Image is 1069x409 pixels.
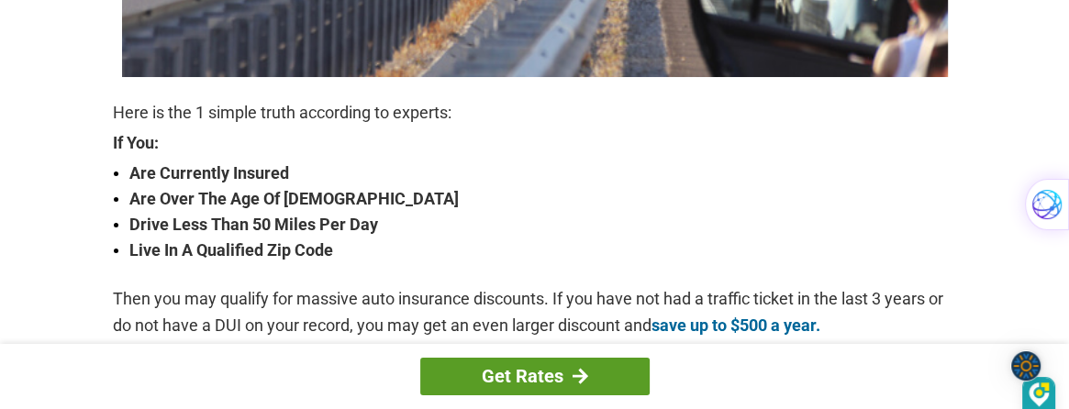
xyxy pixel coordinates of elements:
[420,358,650,395] a: Get Rates
[113,135,957,151] strong: If You:
[129,160,957,186] strong: Are Currently Insured
[1011,348,1042,381] img: svg+xml;base64,PHN2ZyB3aWR0aD0iNDQiIGhlaWdodD0iNDQiIHZpZXdCb3g9IjAgMCA0NCA0NCIgZmlsbD0ibm9uZSIgeG...
[129,212,957,238] strong: Drive Less Than 50 Miles Per Day
[113,286,957,337] p: Then you may qualify for massive auto insurance discounts. If you have not had a traffic ticket i...
[129,238,957,263] strong: Live In A Qualified Zip Code
[1029,382,1050,407] img: DzVsEph+IJtmAAAAAElFTkSuQmCC
[113,100,957,126] p: Here is the 1 simple truth according to experts:
[129,186,957,212] strong: Are Over The Age Of [DEMOGRAPHIC_DATA]
[651,315,820,335] a: save up to $500 a year.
